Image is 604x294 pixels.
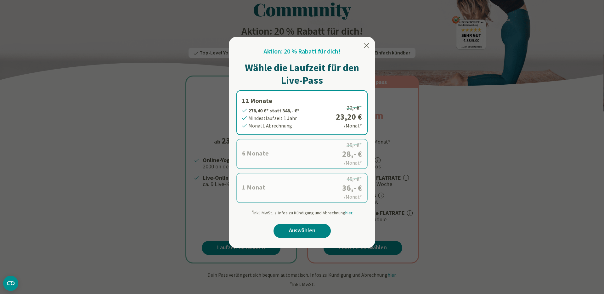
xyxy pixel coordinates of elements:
h1: Wähle die Laufzeit für den Live-Pass [236,61,368,87]
span: hier [345,210,352,216]
a: Auswählen [274,224,331,238]
button: CMP-Widget öffnen [3,276,18,291]
div: Inkl. MwSt. / Infos zu Kündigung und Abrechnung . [251,207,353,216]
h2: Aktion: 20 % Rabatt für dich! [264,47,341,56]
